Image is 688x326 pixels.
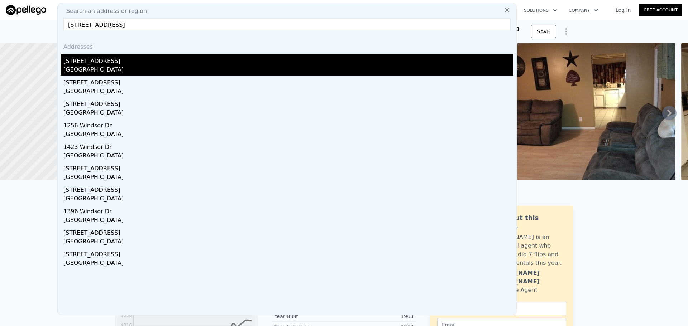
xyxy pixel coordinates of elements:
[486,233,566,267] div: [PERSON_NAME] is an active local agent who personally did 7 flips and bought 3 rentals this year.
[63,226,513,237] div: [STREET_ADDRESS]
[344,313,414,320] div: 1963
[517,43,675,180] img: Sale: 162638280 Parcel: 14460955
[63,204,513,216] div: 1396 Windsor Dr
[63,118,513,130] div: 1256 Windsor Dr
[518,4,563,17] button: Solutions
[63,259,513,269] div: [GEOGRAPHIC_DATA]
[63,18,511,31] input: Enter an address, city, region, neighborhood or zip code
[61,37,513,54] div: Addresses
[63,183,513,194] div: [STREET_ADDRESS]
[274,313,344,320] div: Year Built
[639,4,682,16] a: Free Account
[63,108,513,118] div: [GEOGRAPHIC_DATA]
[486,269,566,286] div: [PERSON_NAME] [PERSON_NAME]
[63,130,513,140] div: [GEOGRAPHIC_DATA]
[531,25,556,38] button: SAVE
[63,65,513,76] div: [GEOGRAPHIC_DATA]
[63,247,513,259] div: [STREET_ADDRESS]
[63,161,513,173] div: [STREET_ADDRESS]
[63,237,513,247] div: [GEOGRAPHIC_DATA]
[607,6,639,14] a: Log In
[63,140,513,151] div: 1423 Windsor Dr
[559,24,573,39] button: Show Options
[63,194,513,204] div: [GEOGRAPHIC_DATA]
[63,173,513,183] div: [GEOGRAPHIC_DATA]
[63,54,513,65] div: [STREET_ADDRESS]
[6,5,46,15] img: Pellego
[121,313,132,318] tspan: $358
[563,4,604,17] button: Company
[63,87,513,97] div: [GEOGRAPHIC_DATA]
[63,216,513,226] div: [GEOGRAPHIC_DATA]
[63,151,513,161] div: [GEOGRAPHIC_DATA]
[63,97,513,108] div: [STREET_ADDRESS]
[61,7,147,15] span: Search an address or region
[63,76,513,87] div: [STREET_ADDRESS]
[486,213,566,233] div: Ask about this property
